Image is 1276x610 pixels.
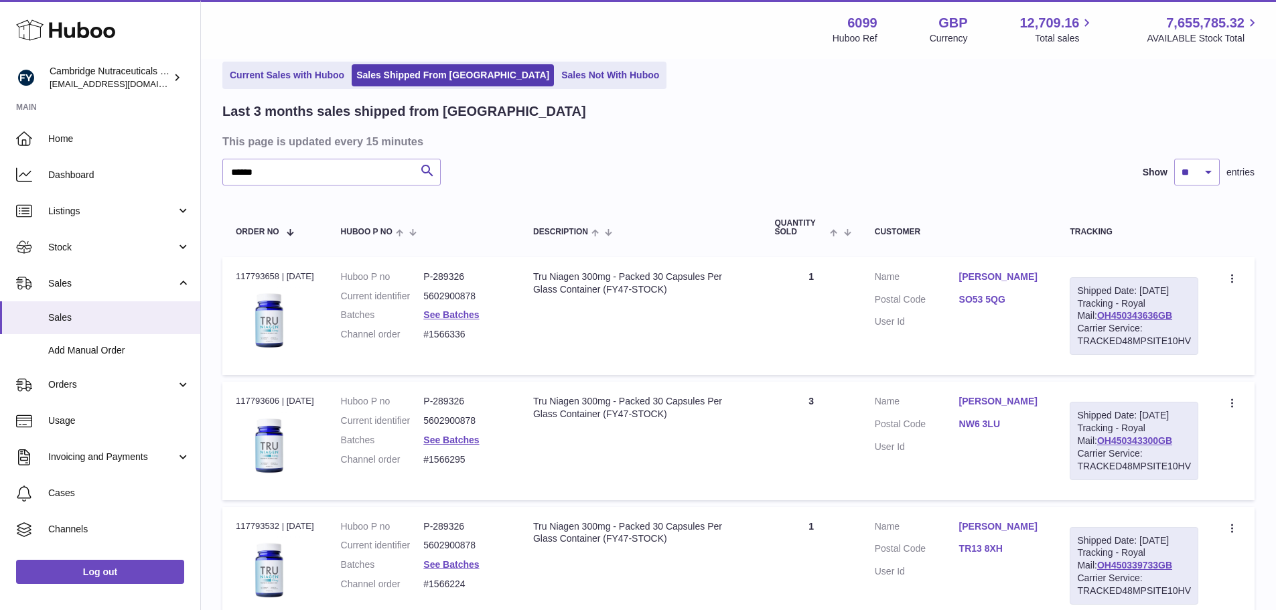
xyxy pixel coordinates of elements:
[236,520,314,532] div: 117793532 | [DATE]
[875,228,1044,236] div: Customer
[1019,14,1079,32] span: 12,709.16
[423,309,479,320] a: See Batches
[875,565,959,578] dt: User Id
[775,219,827,236] span: Quantity Sold
[1035,32,1094,45] span: Total sales
[533,395,748,421] div: Tru Niagen 300mg - Packed 30 Capsules Per Glass Container (FY47-STOCK)
[341,328,424,341] dt: Channel order
[557,64,664,86] a: Sales Not With Huboo
[423,539,506,552] dd: 5602900878
[875,271,959,287] dt: Name
[423,395,506,408] dd: P-289326
[875,418,959,434] dt: Postal Code
[847,14,877,32] strong: 6099
[341,434,424,447] dt: Batches
[875,441,959,453] dt: User Id
[938,14,967,32] strong: GBP
[423,414,506,427] dd: 5602900878
[833,32,877,45] div: Huboo Ref
[1077,534,1191,547] div: Shipped Date: [DATE]
[341,520,424,533] dt: Huboo P no
[352,64,554,86] a: Sales Shipped From [GEOGRAPHIC_DATA]
[423,328,506,341] dd: #1566336
[341,395,424,408] dt: Huboo P no
[1143,166,1167,179] label: Show
[236,412,303,479] img: 60991643022773.jpg
[1077,447,1191,473] div: Carrier Service: TRACKED48MPSITE10HV
[1070,402,1198,479] div: Tracking - Royal Mail:
[1077,285,1191,297] div: Shipped Date: [DATE]
[1070,527,1198,605] div: Tracking - Royal Mail:
[48,205,176,218] span: Listings
[1077,409,1191,422] div: Shipped Date: [DATE]
[1077,322,1191,348] div: Carrier Service: TRACKED48MPSITE10HV
[16,68,36,88] img: internalAdmin-6099@internal.huboo.com
[48,311,190,324] span: Sales
[1147,14,1260,45] a: 7,655,785.32 AVAILABLE Stock Total
[48,277,176,290] span: Sales
[533,520,748,546] div: Tru Niagen 300mg - Packed 30 Capsules Per Glass Container (FY47-STOCK)
[341,539,424,552] dt: Current identifier
[48,378,176,391] span: Orders
[762,382,861,500] td: 3
[48,133,190,145] span: Home
[423,520,506,533] dd: P-289326
[423,271,506,283] dd: P-289326
[533,271,748,296] div: Tru Niagen 300mg - Packed 30 Capsules Per Glass Container (FY47-STOCK)
[48,344,190,357] span: Add Manual Order
[341,453,424,466] dt: Channel order
[1226,166,1255,179] span: entries
[225,64,349,86] a: Current Sales with Huboo
[423,435,479,445] a: See Batches
[341,578,424,591] dt: Channel order
[959,293,1044,306] a: SO53 5QG
[1097,560,1172,570] a: OH450339733GB
[341,309,424,321] dt: Batches
[236,271,314,283] div: 117793658 | [DATE]
[423,453,506,466] dd: #1566295
[875,520,959,536] dt: Name
[48,523,190,536] span: Channels
[1166,14,1245,32] span: 7,655,785.32
[959,271,1044,283] a: [PERSON_NAME]
[423,559,479,570] a: See Batches
[236,395,314,407] div: 117793606 | [DATE]
[50,65,170,90] div: Cambridge Nutraceuticals Ltd
[875,542,959,558] dt: Postal Code
[959,542,1044,555] a: TR13 8XH
[423,290,506,303] dd: 5602900878
[50,78,197,89] span: [EMAIL_ADDRESS][DOMAIN_NAME]
[341,271,424,283] dt: Huboo P no
[341,414,424,427] dt: Current identifier
[959,520,1044,533] a: [PERSON_NAME]
[341,290,424,303] dt: Current identifier
[16,560,184,584] a: Log out
[222,102,586,121] h2: Last 3 months sales shipped from [GEOGRAPHIC_DATA]
[1070,277,1198,355] div: Tracking - Royal Mail:
[875,315,959,328] dt: User Id
[875,395,959,411] dt: Name
[48,487,190,500] span: Cases
[1019,14,1094,45] a: 12,709.16 Total sales
[48,241,176,254] span: Stock
[1147,32,1260,45] span: AVAILABLE Stock Total
[236,228,279,236] span: Order No
[341,558,424,571] dt: Batches
[762,257,861,375] td: 1
[48,451,176,463] span: Invoicing and Payments
[959,418,1044,431] a: NW6 3LU
[222,134,1251,149] h3: This page is updated every 15 minutes
[1070,228,1198,236] div: Tracking
[423,578,506,591] dd: #1566224
[236,287,303,354] img: 60991643022773.jpg
[1077,572,1191,597] div: Carrier Service: TRACKED48MPSITE10HV
[341,228,393,236] span: Huboo P no
[48,169,190,181] span: Dashboard
[1097,310,1172,321] a: OH450343636GB
[875,293,959,309] dt: Postal Code
[533,228,588,236] span: Description
[48,414,190,427] span: Usage
[236,536,303,603] img: 60991643022773.jpg
[1097,435,1172,446] a: OH450343300GB
[930,32,968,45] div: Currency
